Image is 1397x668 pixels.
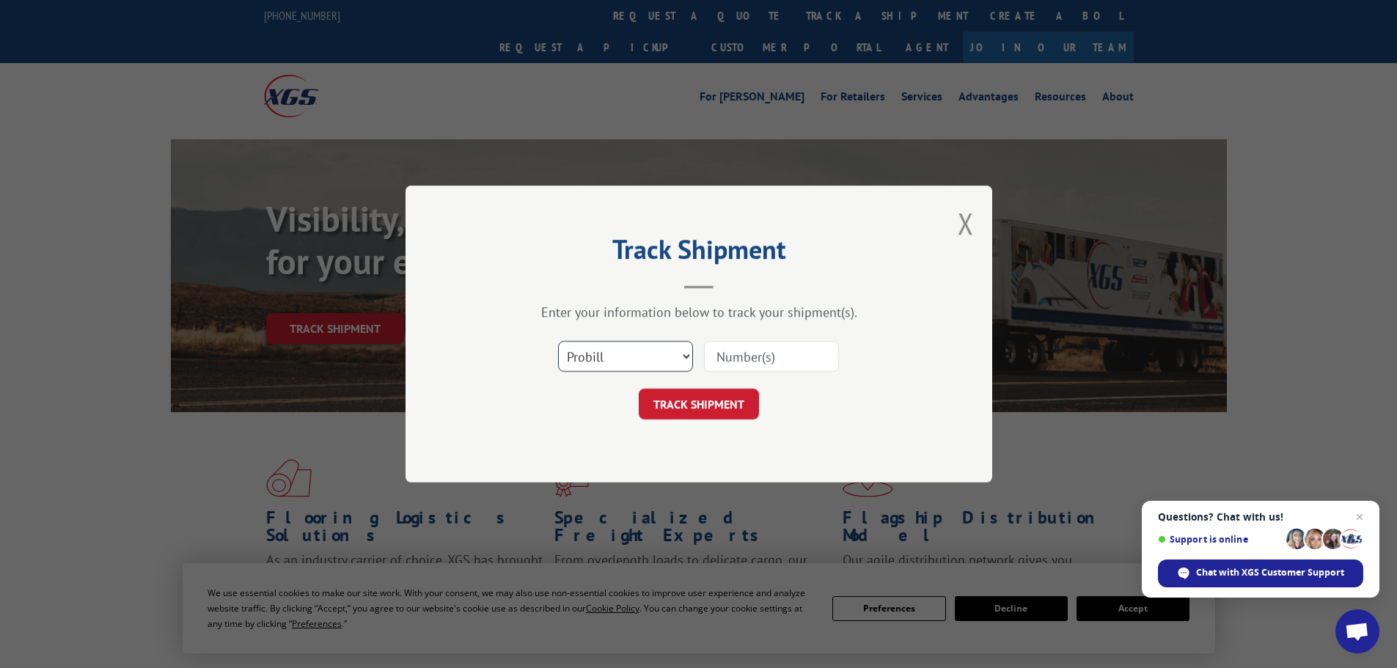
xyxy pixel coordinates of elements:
[1158,559,1363,587] div: Chat with XGS Customer Support
[704,341,839,372] input: Number(s)
[1196,566,1344,579] span: Chat with XGS Customer Support
[1158,511,1363,523] span: Questions? Chat with us!
[479,304,919,320] div: Enter your information below to track your shipment(s).
[958,204,974,243] button: Close modal
[1335,609,1379,653] div: Open chat
[1351,508,1368,526] span: Close chat
[1158,534,1281,545] span: Support is online
[479,239,919,267] h2: Track Shipment
[639,389,759,419] button: TRACK SHIPMENT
